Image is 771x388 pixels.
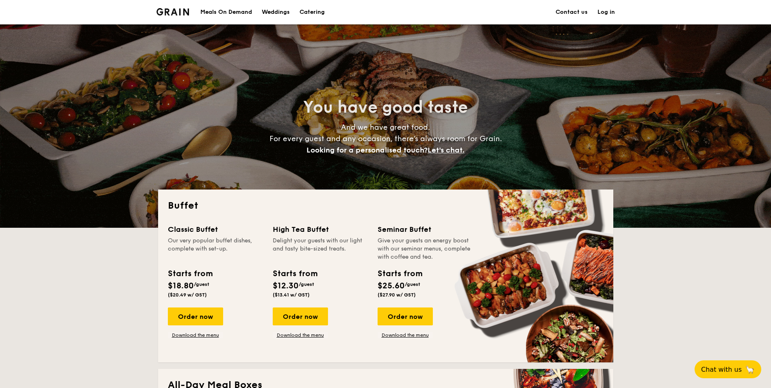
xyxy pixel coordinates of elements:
[168,224,263,235] div: Classic Buffet
[378,332,433,338] a: Download the menu
[168,199,604,212] h2: Buffet
[168,307,223,325] div: Order now
[273,292,310,298] span: ($13.41 w/ GST)
[273,281,299,291] span: $12.30
[378,224,473,235] div: Seminar Buffet
[168,281,194,291] span: $18.80
[168,292,207,298] span: ($20.49 w/ GST)
[168,237,263,261] div: Our very popular buffet dishes, complete with set-up.
[269,123,502,155] span: And we have great food. For every guest and any occasion, there’s always room for Grain.
[194,281,209,287] span: /guest
[299,281,314,287] span: /guest
[378,268,422,280] div: Starts from
[378,292,416,298] span: ($27.90 w/ GST)
[745,365,755,374] span: 🦙
[378,307,433,325] div: Order now
[168,268,212,280] div: Starts from
[405,281,420,287] span: /guest
[156,8,189,15] a: Logotype
[273,332,328,338] a: Download the menu
[273,237,368,261] div: Delight your guests with our light and tasty bite-sized treats.
[168,332,223,338] a: Download the menu
[306,146,428,155] span: Looking for a personalised touch?
[701,366,742,373] span: Chat with us
[378,237,473,261] div: Give your guests an energy boost with our seminar menus, complete with coffee and tea.
[273,307,328,325] div: Order now
[695,360,761,378] button: Chat with us🦙
[428,146,465,155] span: Let's chat.
[273,224,368,235] div: High Tea Buffet
[378,281,405,291] span: $25.60
[303,98,468,117] span: You have good taste
[273,268,317,280] div: Starts from
[156,8,189,15] img: Grain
